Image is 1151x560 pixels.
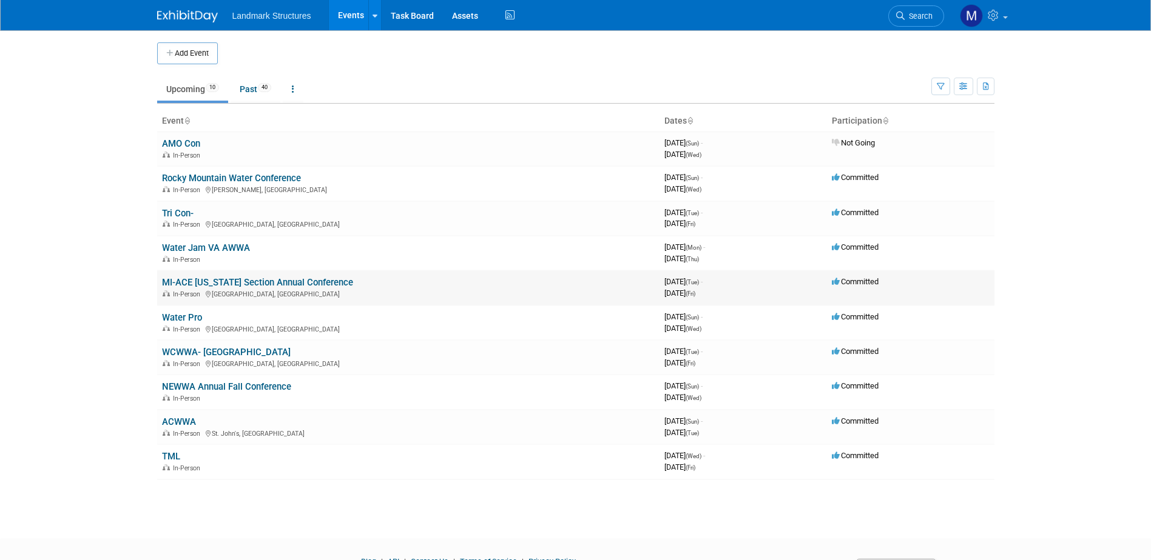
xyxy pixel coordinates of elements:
span: [DATE] [664,150,701,159]
img: Maryann Tijerina [960,4,983,27]
span: Committed [832,416,879,425]
span: [DATE] [664,138,703,147]
a: AMO Con [162,138,200,149]
button: Add Event [157,42,218,64]
a: ACWWA [162,416,196,427]
span: (Wed) [686,395,701,401]
span: In-Person [173,290,204,298]
div: [GEOGRAPHIC_DATA], [GEOGRAPHIC_DATA] [162,358,655,368]
div: [GEOGRAPHIC_DATA], [GEOGRAPHIC_DATA] [162,219,655,228]
span: - [701,312,703,321]
span: In-Person [173,360,204,368]
span: Committed [832,208,879,217]
a: Sort by Start Date [687,116,693,125]
a: WCWWA- [GEOGRAPHIC_DATA] [162,347,291,358]
a: Past40 [231,78,280,101]
a: TML [162,451,180,462]
th: Dates [660,111,827,132]
span: In-Person [173,152,204,159]
span: [DATE] [664,242,705,252]
img: In-Person Event [163,152,170,158]
span: (Wed) [686,152,701,158]
img: In-Person Event [163,290,170,296]
span: (Wed) [686,453,701,459]
img: In-Person Event [163,464,170,470]
img: In-Person Event [163,221,170,227]
span: [DATE] [664,428,699,437]
span: - [701,347,703,356]
span: [DATE] [664,324,701,333]
a: Water Jam VA AWWA [162,242,250,253]
span: [DATE] [664,451,705,460]
div: [GEOGRAPHIC_DATA], [GEOGRAPHIC_DATA] [162,288,655,298]
a: Search [888,5,944,27]
img: In-Person Event [163,186,170,192]
span: (Fri) [686,360,695,367]
span: (Mon) [686,244,701,251]
span: [DATE] [664,277,703,286]
span: Committed [832,277,879,286]
a: NEWWA Annual Fall Conference [162,381,291,392]
span: [DATE] [664,288,695,298]
span: [DATE] [664,416,703,425]
span: Committed [832,347,879,356]
span: (Tue) [686,279,699,285]
span: In-Person [173,464,204,472]
a: Rocky Mountain Water Conference [162,173,301,184]
span: [DATE] [664,208,703,217]
span: (Wed) [686,186,701,193]
span: - [701,277,703,286]
a: Upcoming10 [157,78,228,101]
span: (Tue) [686,348,699,355]
span: In-Person [173,186,204,194]
span: (Sun) [686,383,699,390]
span: Not Going [832,138,875,147]
img: In-Person Event [163,360,170,366]
span: - [703,451,705,460]
a: Water Pro [162,312,202,323]
a: Sort by Participation Type [882,116,888,125]
span: [DATE] [664,184,701,193]
th: Event [157,111,660,132]
th: Participation [827,111,994,132]
img: ExhibitDay [157,10,218,22]
span: - [701,381,703,390]
span: In-Person [173,430,204,438]
div: [PERSON_NAME], [GEOGRAPHIC_DATA] [162,184,655,194]
span: (Sun) [686,140,699,147]
span: In-Person [173,221,204,228]
div: [GEOGRAPHIC_DATA], [GEOGRAPHIC_DATA] [162,324,655,333]
span: (Tue) [686,430,699,436]
span: [DATE] [664,347,703,356]
span: (Tue) [686,210,699,216]
img: In-Person Event [163,430,170,436]
span: - [701,416,703,425]
span: [DATE] [664,358,695,367]
span: (Fri) [686,221,695,227]
img: In-Person Event [163,395,170,401]
a: Tri Con- [162,208,194,219]
span: (Sun) [686,418,699,425]
span: [DATE] [664,393,701,402]
span: Committed [832,381,879,390]
span: (Sun) [686,314,699,321]
span: (Wed) [686,325,701,332]
span: In-Person [173,395,204,402]
span: Committed [832,242,879,252]
span: Committed [832,312,879,321]
span: Search [905,12,933,21]
span: [DATE] [664,462,695,472]
span: [DATE] [664,173,703,182]
span: [DATE] [664,312,703,321]
span: - [701,138,703,147]
span: In-Person [173,325,204,333]
a: MI-ACE [US_STATE] Section Annual Conference [162,277,353,288]
div: St. John's, [GEOGRAPHIC_DATA] [162,428,655,438]
span: Committed [832,451,879,460]
span: [DATE] [664,219,695,228]
span: (Sun) [686,175,699,181]
span: (Fri) [686,290,695,297]
span: Committed [832,173,879,182]
span: Landmark Structures [232,11,311,21]
span: - [701,173,703,182]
